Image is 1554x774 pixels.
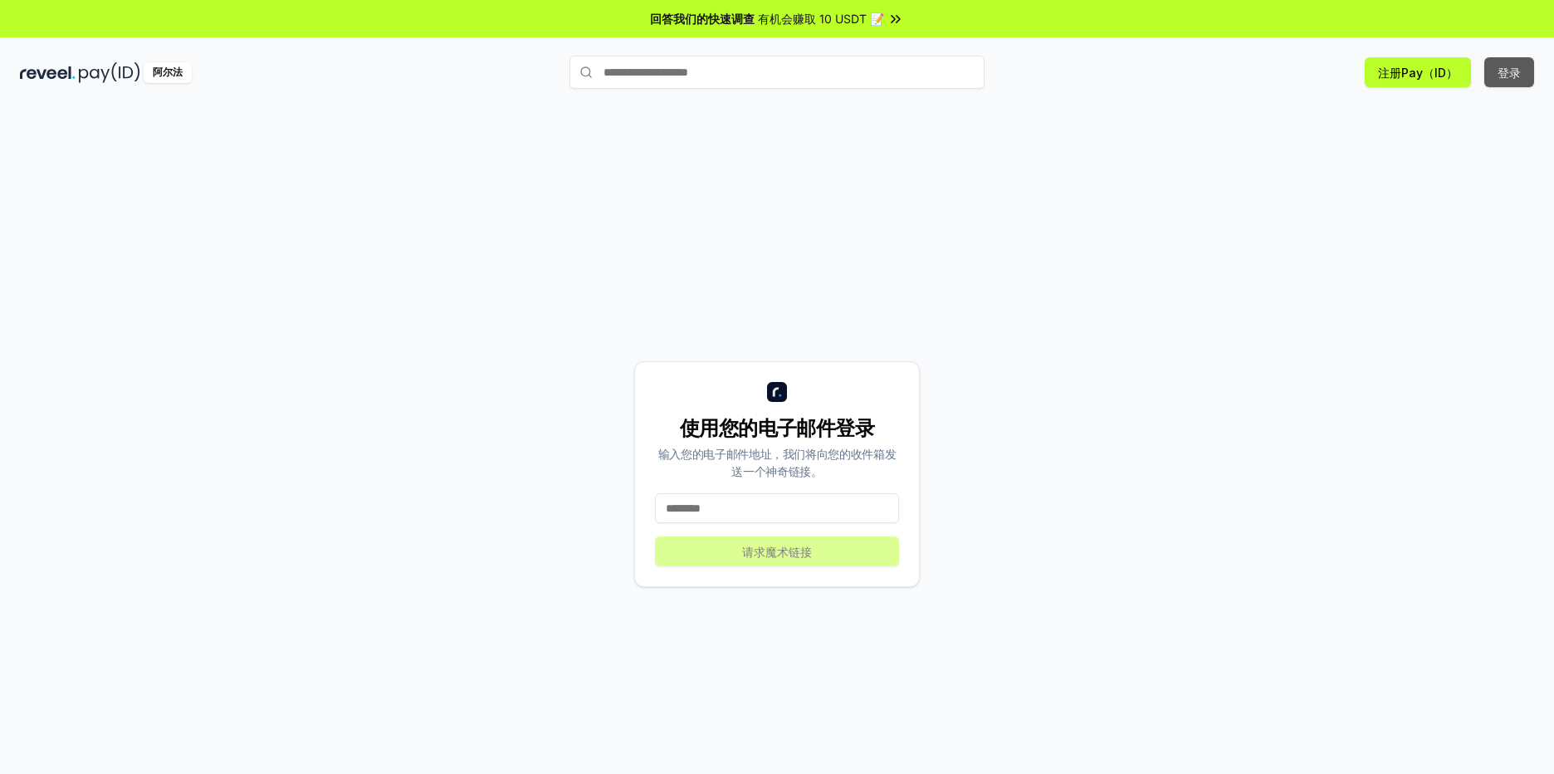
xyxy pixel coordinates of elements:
[1365,57,1471,87] button: 注册Pay（ID）
[758,10,884,27] span: 有机会赚取 10 USDT 📝
[767,382,787,402] img: logo_small
[79,62,140,83] img: pay_id
[650,10,755,27] span: 回答我们的快速调查
[144,62,192,83] div: 阿尔法
[1484,57,1534,87] button: 登录
[20,62,76,83] img: reveel_dark
[655,415,899,442] div: 使用您的电子邮件登录
[655,445,899,480] div: 输入您的电子邮件地址，我们将向您的收件箱发送一个神奇链接。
